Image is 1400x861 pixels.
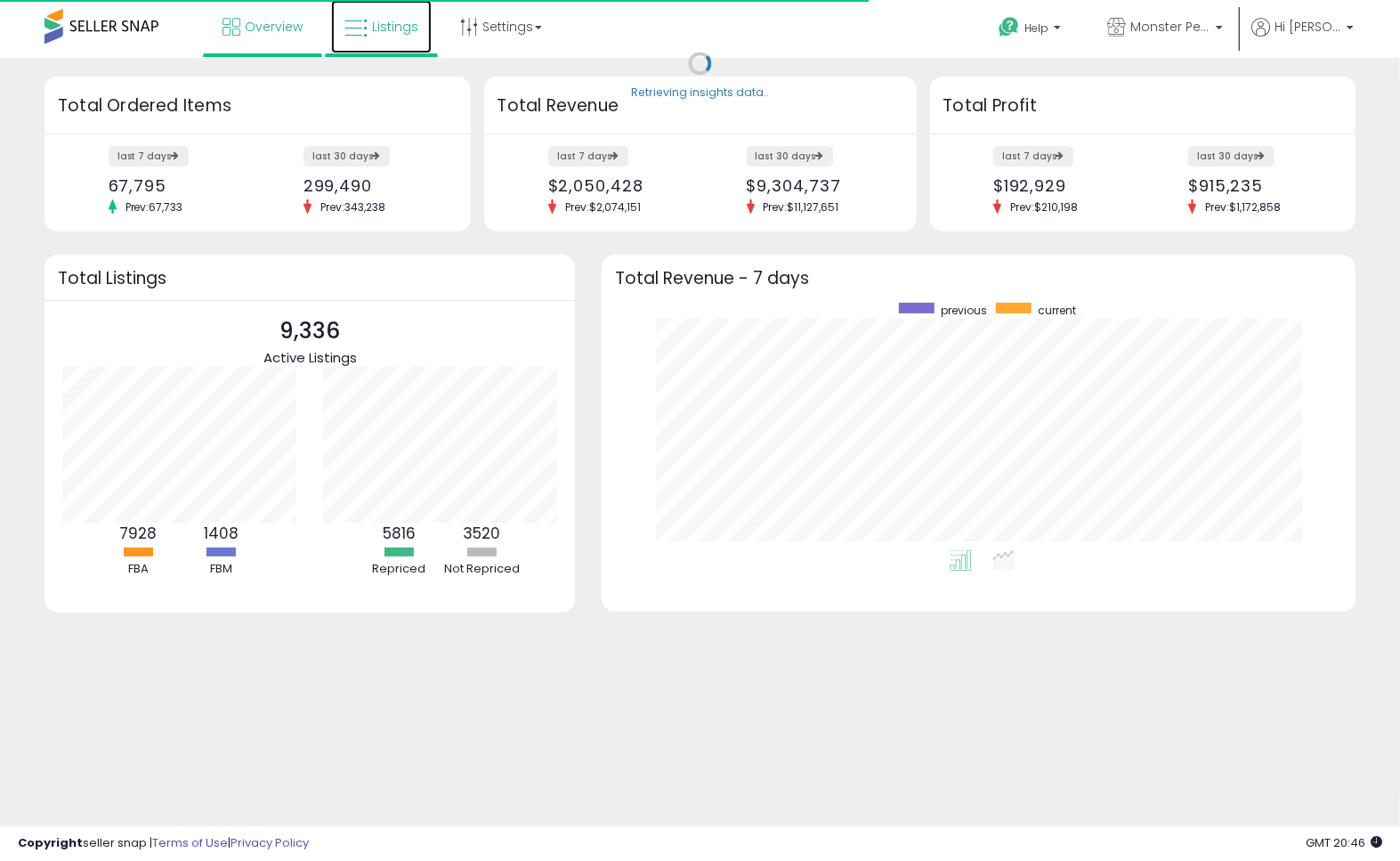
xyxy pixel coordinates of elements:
label: last 30 days [1188,146,1275,167]
div: 299,490 [303,176,440,195]
b: 7928 [119,523,157,544]
div: 67,795 [109,176,245,195]
span: current [1038,303,1076,318]
span: Prev: $1,172,858 [1196,199,1290,215]
h3: Total Listings [58,272,562,285]
label: last 7 days [109,146,189,167]
a: Hi [PERSON_NAME] [1251,18,1354,58]
div: $192,929 [993,176,1129,195]
span: Monster Pets [1130,18,1210,36]
i: Get Help [998,16,1020,38]
span: Active Listings [263,348,357,367]
label: last 30 days [303,146,390,167]
label: last 7 days [993,146,1073,167]
span: Prev: 343,238 [312,199,394,215]
span: Prev: $210,198 [1001,199,1087,215]
span: Help [1024,20,1048,36]
h3: Total Revenue - 7 days [615,272,1342,285]
label: last 7 days [548,146,628,167]
span: previous [941,303,987,318]
div: $2,050,428 [548,176,687,195]
b: 1408 [204,523,239,544]
div: $915,235 [1188,176,1324,195]
div: Not Repriced [441,561,522,578]
span: Prev: 67,733 [117,199,192,215]
b: 5816 [383,523,416,544]
div: Repriced [359,561,439,578]
div: FBM [181,561,261,578]
a: Help [984,3,1079,58]
span: Hi [PERSON_NAME] [1275,18,1341,36]
div: $9,304,737 [747,176,886,195]
h3: Total Ordered Items [58,93,457,118]
b: 3520 [463,523,500,544]
h3: Total Revenue [498,93,903,118]
div: Retrieving insights data.. [631,85,769,102]
span: Overview [245,18,303,36]
span: Prev: $2,074,151 [556,199,650,215]
label: last 30 days [747,146,833,167]
span: Prev: $11,127,651 [755,199,848,215]
h3: Total Profit [943,93,1343,118]
div: FBA [98,561,178,578]
p: 9,336 [263,314,357,348]
span: Listings [372,18,418,36]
